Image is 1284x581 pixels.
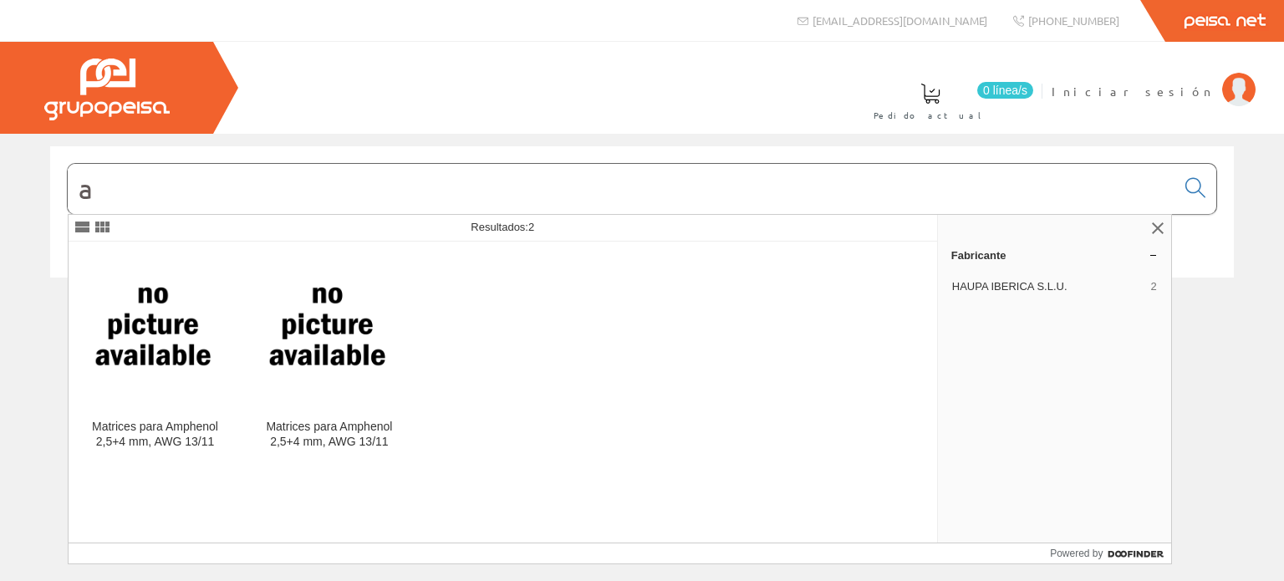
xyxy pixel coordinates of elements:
[1052,83,1214,99] span: Iniciar sesión
[1151,279,1157,294] span: 2
[1050,546,1103,561] span: Powered by
[256,420,402,450] div: Matrices para Amphenol 2,5+4 mm, AWG 13/11
[874,107,987,124] span: Pedido actual
[952,279,1144,294] span: HAUPA IBERICA S.L.U.
[813,13,987,28] span: [EMAIL_ADDRESS][DOMAIN_NAME]
[256,257,402,404] img: Matrices para Amphenol 2,5+4 mm, AWG 13/11
[528,221,534,233] span: 2
[68,164,1175,214] input: Buscar...
[69,242,242,469] a: Matrices para Amphenol 2,5+4 mm, AWG 13/11 Matrices para Amphenol 2,5+4 mm, AWG 13/11
[471,221,534,233] span: Resultados:
[938,242,1171,268] a: Fabricante
[1052,69,1256,85] a: Iniciar sesión
[44,59,170,120] img: Grupo Peisa
[82,257,228,404] img: Matrices para Amphenol 2,5+4 mm, AWG 13/11
[1028,13,1119,28] span: [PHONE_NUMBER]
[82,420,228,450] div: Matrices para Amphenol 2,5+4 mm, AWG 13/11
[242,242,415,469] a: Matrices para Amphenol 2,5+4 mm, AWG 13/11 Matrices para Amphenol 2,5+4 mm, AWG 13/11
[977,82,1033,99] span: 0 línea/s
[1050,543,1171,563] a: Powered by
[50,298,1234,313] div: © Grupo Peisa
